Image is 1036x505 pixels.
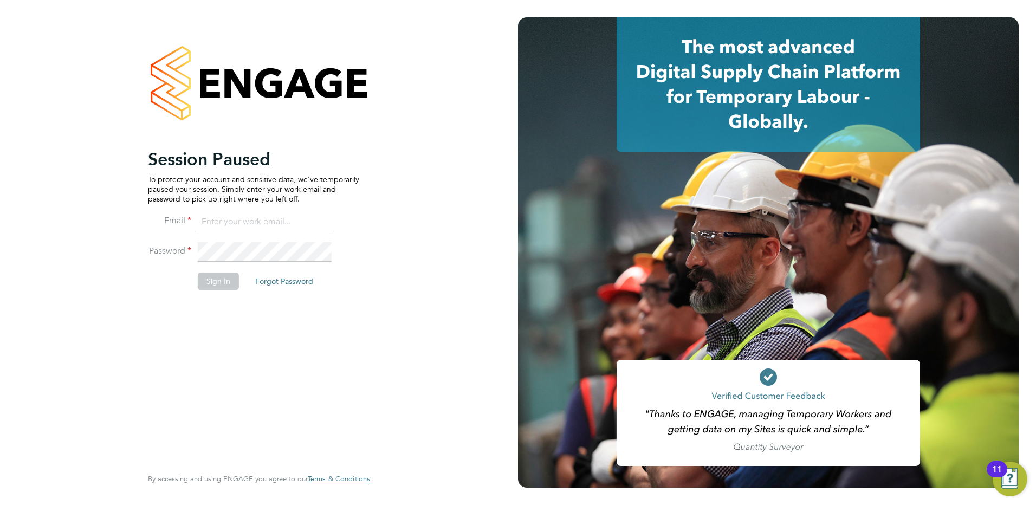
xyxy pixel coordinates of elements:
[993,462,1027,496] button: Open Resource Center, 11 new notifications
[148,215,191,226] label: Email
[148,474,370,483] span: By accessing and using ENGAGE you agree to our
[308,475,370,483] a: Terms & Conditions
[992,469,1002,483] div: 11
[148,148,359,170] h2: Session Paused
[198,273,239,290] button: Sign In
[308,474,370,483] span: Terms & Conditions
[148,245,191,257] label: Password
[198,212,332,232] input: Enter your work email...
[247,273,322,290] button: Forgot Password
[148,174,359,204] p: To protect your account and sensitive data, we've temporarily paused your session. Simply enter y...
